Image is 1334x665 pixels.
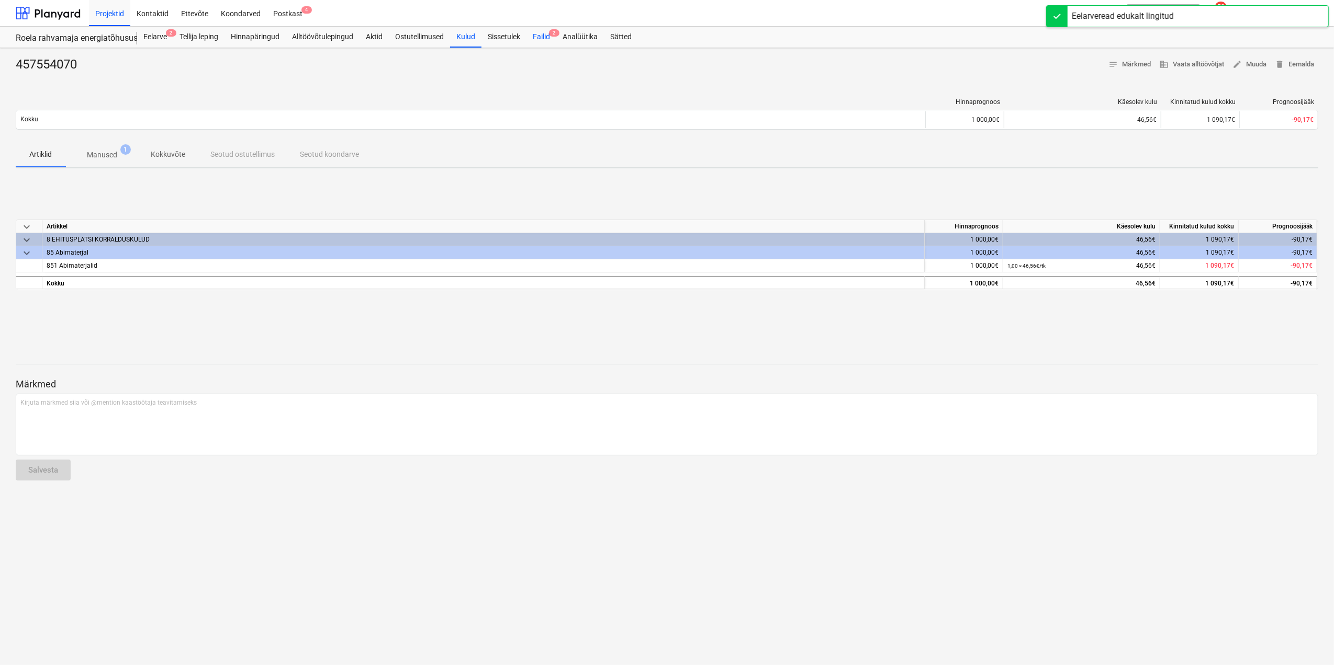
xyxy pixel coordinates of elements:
[120,144,131,155] span: 1
[1155,56,1228,73] button: Vaata alltöövõtjat
[286,27,360,48] a: Alltöövõtulepingud
[87,150,117,160] p: Manused
[604,27,638,48] a: Sätted
[20,221,33,233] span: keyboard_arrow_down
[47,233,920,246] div: 8 EHITUSPLATSI KORRALDUSKULUD
[925,233,1003,246] div: 1 000,00€
[925,220,1003,233] div: Hinnaprognoos
[1239,220,1317,233] div: Prognoosijääk
[1239,246,1317,259] div: -90,17€
[1007,233,1156,246] div: 46,56€
[1275,60,1284,69] span: delete
[1159,60,1169,69] span: business
[1228,56,1271,73] button: Muuda
[166,29,176,37] span: 2
[1007,259,1156,272] div: 46,56€
[1007,263,1046,269] small: 1,00 × 46,56€ / tk
[556,27,604,48] a: Analüütika
[1008,98,1157,106] div: Käesolev kulu
[1160,233,1239,246] div: 1 090,17€
[1108,59,1151,71] span: Märkmed
[137,27,173,48] div: Eelarve
[526,27,556,48] a: Failid2
[1232,60,1242,69] span: edit
[549,29,559,37] span: 2
[1275,59,1314,71] span: Eemalda
[1160,246,1239,259] div: 1 090,17€
[1232,59,1266,71] span: Muuda
[137,27,173,48] a: Eelarve2
[28,149,53,160] p: Artiklid
[47,246,920,259] div: 85 Abimaterjal
[1244,98,1314,106] div: Prognoosijääk
[1072,10,1174,22] div: Eelarveread edukalt lingitud
[173,27,225,48] a: Tellija leping
[16,56,85,73] div: 457554070
[1104,56,1155,73] button: Märkmed
[1159,59,1224,71] span: Vaata alltöövõtjat
[151,149,185,160] p: Kokkuvõte
[925,259,1003,272] div: 1 000,00€
[301,6,312,14] span: 4
[1160,276,1239,289] div: 1 090,17€
[481,27,526,48] a: Sissetulek
[1003,220,1160,233] div: Käesolev kulu
[450,27,481,48] a: Kulud
[1007,277,1156,290] div: 46,56€
[1239,276,1317,289] div: -90,17€
[925,276,1003,289] div: 1 000,00€
[1239,233,1317,246] div: -90,17€
[1291,262,1313,269] span: -90,17€
[1007,246,1156,259] div: 46,56€
[925,111,1004,128] div: 1 000,00€
[1205,262,1234,269] span: 1 090,17€
[1008,116,1157,123] div: 46,56€
[16,378,1318,391] p: Märkmed
[925,246,1003,259] div: 1 000,00€
[42,276,925,289] div: Kokku
[1271,56,1318,73] button: Eemalda
[20,247,33,259] span: keyboard_arrow_down
[1160,220,1239,233] div: Kinnitatud kulud kokku
[389,27,450,48] a: Ostutellimused
[360,27,389,48] a: Aktid
[16,33,125,44] div: Roela rahvamaja energiatõhususe ehitustööd [ROELA]
[47,262,97,269] span: 851 Abimaterjalid
[225,27,286,48] a: Hinnapäringud
[42,220,925,233] div: Artikkel
[1161,111,1239,128] div: 1 090,17€
[20,115,38,124] p: Kokku
[1292,116,1314,123] span: -90,17€
[20,234,33,246] span: keyboard_arrow_down
[930,98,1000,106] div: Hinnaprognoos
[526,27,556,48] div: Failid
[1108,60,1118,69] span: notes
[1165,98,1236,106] div: Kinnitatud kulud kokku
